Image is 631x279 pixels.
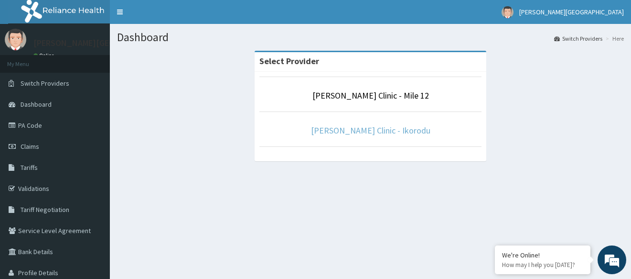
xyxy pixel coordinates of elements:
span: Dashboard [21,100,52,109]
strong: Select Provider [259,56,319,67]
p: [PERSON_NAME][GEOGRAPHIC_DATA] [33,39,175,47]
div: We're Online! [502,251,583,259]
a: Online [33,52,56,59]
p: How may I help you today? [502,261,583,269]
img: User Image [502,6,513,18]
span: Switch Providers [21,79,69,88]
span: [PERSON_NAME][GEOGRAPHIC_DATA] [519,8,624,16]
span: Tariffs [21,163,38,172]
li: Here [603,34,624,43]
h1: Dashboard [117,31,624,44]
span: Tariff Negotiation [21,205,69,214]
img: User Image [5,29,26,50]
a: [PERSON_NAME] Clinic - Mile 12 [312,90,429,101]
a: [PERSON_NAME] Clinic - Ikorodu [311,125,430,136]
span: Claims [21,142,39,151]
a: Switch Providers [554,34,602,43]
